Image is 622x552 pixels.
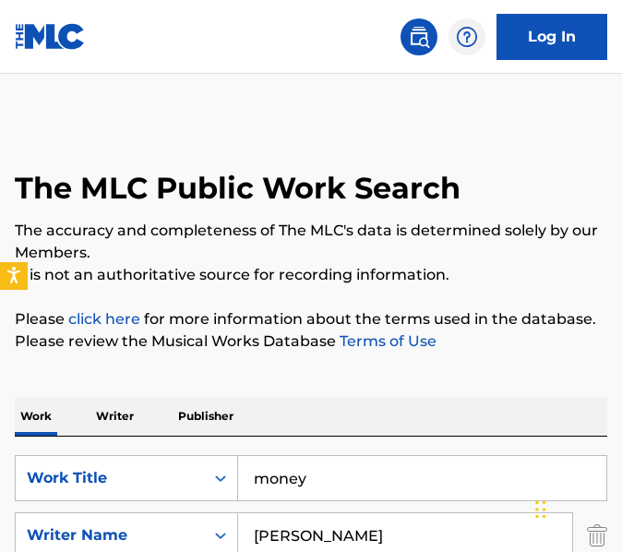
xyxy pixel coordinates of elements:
a: Terms of Use [336,332,437,350]
p: Publisher [173,397,239,436]
p: Please for more information about the terms used in the database. [15,308,607,330]
p: It is not an authoritative source for recording information. [15,264,607,286]
p: Work [15,397,57,436]
div: Writer Name [27,524,193,546]
a: Public Search [401,18,437,55]
img: search [408,26,430,48]
h1: The MLC Public Work Search [15,170,461,207]
p: The accuracy and completeness of The MLC's data is determined solely by our Members. [15,220,607,264]
p: Please review the Musical Works Database [15,330,607,353]
div: Help [449,18,485,55]
a: Log In [496,14,607,60]
p: Writer [90,397,139,436]
img: MLC Logo [15,23,86,50]
div: Work Title [27,467,193,489]
iframe: Chat Widget [530,463,622,552]
img: help [456,26,478,48]
div: Drag [535,482,546,537]
a: click here [68,310,140,328]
